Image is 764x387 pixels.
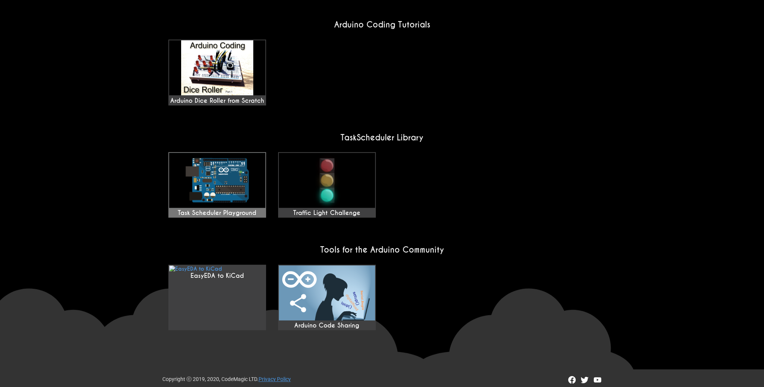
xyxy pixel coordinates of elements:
a: Arduino Code Sharing [278,265,376,330]
a: EasyEDA to KiCad [168,265,266,330]
a: Task Scheduler Playground [168,152,266,218]
div: Arduino Dice Roller from Scratch [169,40,265,105]
div: EasyEDA to KiCad [169,272,265,280]
div: Task Scheduler Playground [169,209,265,217]
div: Traffic Light Challenge [279,209,375,217]
img: EasyEDA to KiCad [279,265,375,320]
a: Traffic Light Challenge [278,152,376,218]
div: Copyright ⓒ 2019, 2020, CodeMagic LTD. [162,375,291,385]
a: Arduino Dice Roller from Scratch [168,40,266,105]
img: maxresdefault.jpg [169,40,265,95]
img: Task Scheduler Playground [169,153,265,208]
div: Arduino Code Sharing [279,322,375,329]
img: EasyEDA to KiCad [169,265,222,272]
h2: Tools for the Arduino Community [162,245,602,255]
img: Traffic Light Challenge [279,153,375,208]
h2: Arduino Coding Tutorials [162,20,602,30]
h2: TaskScheduler Library [162,133,602,143]
a: Privacy Policy [259,376,291,382]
